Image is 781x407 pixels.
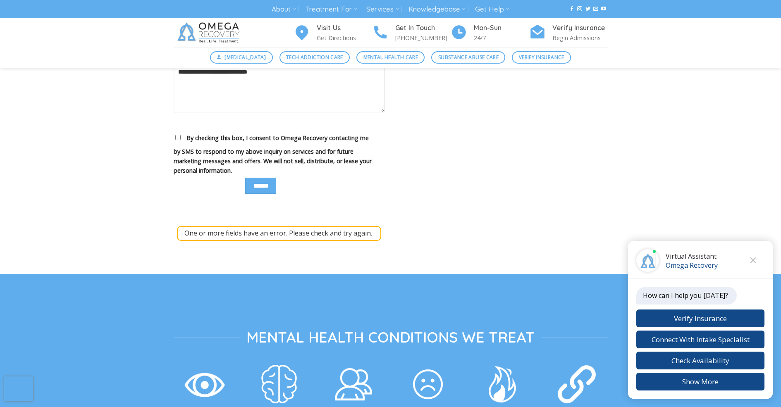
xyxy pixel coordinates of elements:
[279,51,350,64] a: Tech Addiction Care
[363,53,418,61] span: Mental Health Care
[593,6,598,12] a: Send us an email
[317,23,372,33] h4: Visit Us
[395,33,451,43] p: [PHONE_NUMBER]
[225,53,266,61] span: [MEDICAL_DATA]
[174,18,246,47] img: Omega Recovery
[601,6,606,12] a: Follow on YouTube
[175,135,181,140] input: By checking this box, I consent to Omega Recovery contacting me by SMS to respond to my above inq...
[210,51,273,64] a: [MEDICAL_DATA]
[246,328,535,347] span: Mental Health Conditions We Treat
[474,23,529,33] h4: Mon-Sun
[512,51,571,64] a: Verify Insurance
[372,23,451,43] a: Get In Touch [PHONE_NUMBER]
[474,33,529,43] p: 24/7
[529,23,608,43] a: Verify Insurance Begin Admissions
[431,51,505,64] a: Substance Abuse Care
[174,134,372,174] span: By checking this box, I consent to Omega Recovery contacting me by SMS to respond to my above inq...
[174,63,385,112] textarea: Your message (optional)
[577,6,582,12] a: Follow on Instagram
[519,53,564,61] span: Verify Insurance
[286,53,343,61] span: Tech Addiction Care
[317,33,372,43] p: Get Directions
[294,23,372,43] a: Visit Us Get Directions
[174,53,385,118] label: Your message (optional)
[356,51,425,64] a: Mental Health Care
[475,2,509,17] a: Get Help
[272,2,296,17] a: About
[408,2,466,17] a: Knowledgebase
[585,6,590,12] a: Follow on Twitter
[306,2,357,17] a: Treatment For
[438,53,499,61] span: Substance Abuse Care
[366,2,399,17] a: Services
[552,23,608,33] h4: Verify Insurance
[552,33,608,43] p: Begin Admissions
[569,6,574,12] a: Follow on Facebook
[177,226,381,241] div: One or more fields have an error. Please check and try again.
[395,23,451,33] h4: Get In Touch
